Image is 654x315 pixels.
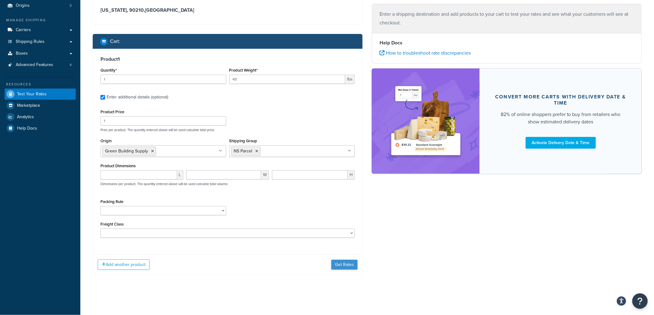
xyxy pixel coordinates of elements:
a: Analytics [5,111,76,122]
span: Help Docs [17,126,37,131]
a: Carriers [5,24,76,36]
a: Test Your Rates [5,89,76,100]
a: Help Docs [5,123,76,134]
h3: [US_STATE], 90210 , [GEOGRAPHIC_DATA] [100,7,355,13]
span: W [261,170,269,180]
span: NS Parcel [234,148,253,154]
span: Origins [16,3,30,8]
span: Carriers [16,27,31,33]
span: Analytics [17,114,34,120]
div: 82% of online shoppers prefer to buy from retailers who show estimated delivery dates [495,111,627,126]
span: 4 [70,62,72,68]
span: Shipping Rules [16,39,45,44]
label: Shipping Group [229,139,257,143]
p: Price per product. The quantity entered above will be used calculate total price. [99,128,356,132]
label: Freight Class [100,222,124,226]
a: Boxes [5,48,76,59]
a: Advanced Features4 [5,59,76,71]
span: 3 [70,3,72,8]
div: Convert more carts with delivery date & time [495,94,627,106]
h4: Help Docs [380,39,634,47]
p: Dimensions per product. The quantity entered above will be used calculate total volume. [99,182,228,186]
h2: Cart : [110,39,120,44]
span: H [348,170,355,180]
span: lbs [345,75,355,84]
span: Test Your Rates [17,92,47,97]
p: Enter a shipping destination and add products to your cart to test your rates and see what your c... [380,10,634,27]
input: 0.0 [100,75,226,84]
label: Product Weight* [229,68,258,73]
span: L [177,170,183,180]
a: Activate Delivery Date & Time [526,137,596,149]
a: Marketplace [5,100,76,111]
input: 0.00 [229,75,346,84]
div: Resources [5,82,76,87]
span: Marketplace [17,103,40,108]
img: feature-image-ddt-36eae7f7280da8017bfb280eaccd9c446f90b1fe08728e4019434db127062ab4.png [387,78,465,164]
button: Add another product [98,259,150,270]
label: Packing Rule [100,199,123,204]
button: Open Resource Center [632,293,648,309]
a: How to troubleshoot rate discrepancies [380,49,471,56]
span: Green Building Supply [105,148,148,154]
a: Shipping Rules [5,36,76,48]
label: Product Dimensions [100,164,136,168]
div: Enter additional details (optional) [107,93,168,102]
button: Get Rates [331,260,358,270]
span: Advanced Features [16,62,53,68]
label: Quantity* [100,68,117,73]
h3: Product 1 [100,56,355,62]
input: Enter additional details (optional) [100,95,105,100]
span: Boxes [16,51,28,56]
li: Advanced Features [5,59,76,71]
div: Manage Shipping [5,18,76,23]
label: Origin [100,139,112,143]
label: Product Price [100,110,124,114]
